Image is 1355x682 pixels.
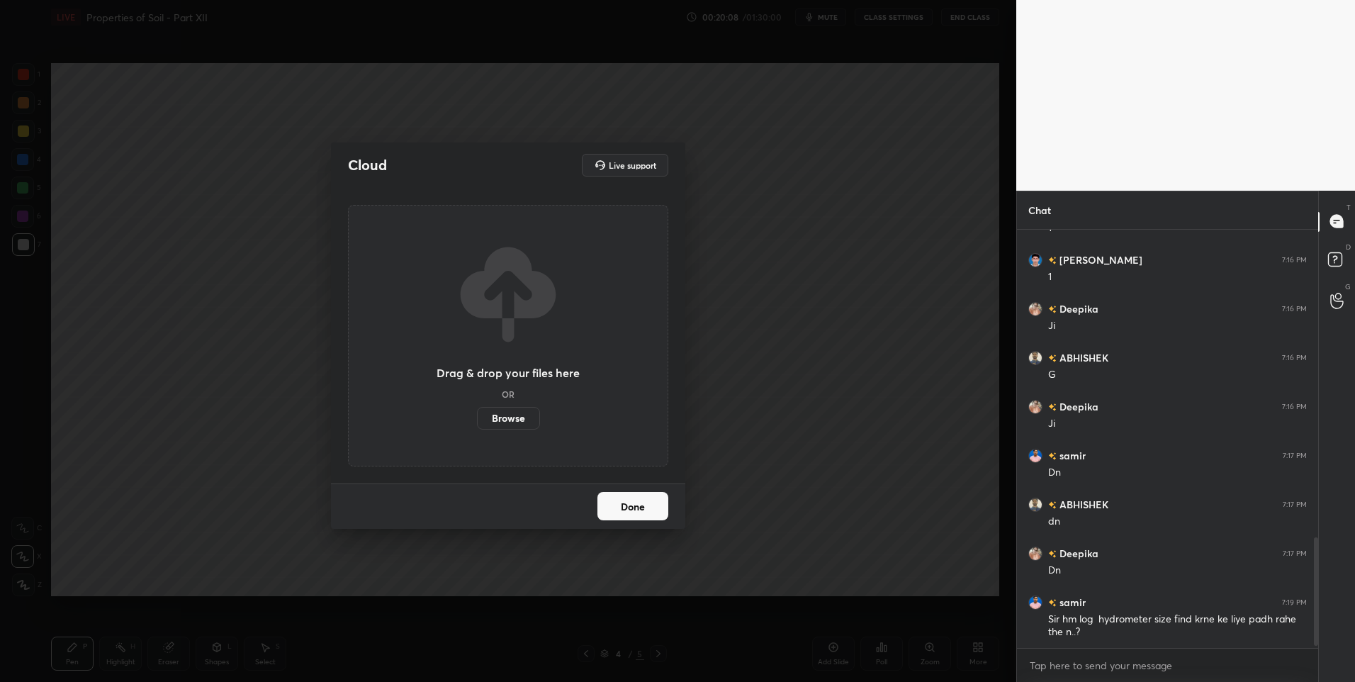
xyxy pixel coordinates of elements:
img: no-rating-badge.077c3623.svg [1048,501,1057,509]
img: no-rating-badge.077c3623.svg [1048,257,1057,264]
h2: Cloud [348,156,387,174]
h6: ABHISHEK [1057,350,1108,365]
div: Dn [1048,564,1307,578]
div: dn [1048,515,1307,529]
img: c14c019b8a2646dab65fb16bba351c4d.jpg [1028,448,1042,462]
div: Dn [1048,466,1307,480]
img: no-rating-badge.077c3623.svg [1048,354,1057,362]
div: Ji [1048,319,1307,333]
img: no-rating-badge.077c3623.svg [1048,599,1057,607]
div: 1 [1048,270,1307,284]
div: Sir hm log hydrometer size find krne ke liye padh rahe the n..? [1048,613,1307,639]
div: Ji [1048,417,1307,431]
img: c14c019b8a2646dab65fb16bba351c4d.jpg [1028,595,1042,609]
p: G [1345,281,1351,292]
h5: OR [502,390,515,398]
p: Chat [1017,191,1062,229]
div: G [1048,368,1307,382]
h5: Live support [609,161,656,169]
h6: Deepika [1057,546,1098,561]
img: 51598d9d08a5417698366b323d63f9d4.jpg [1028,546,1042,560]
img: e6014d4017c3478a8bc727f8de9f7bcc.jpg [1028,497,1042,511]
div: 1 [1048,221,1307,235]
img: 51598d9d08a5417698366b323d63f9d4.jpg [1028,399,1042,413]
h6: [PERSON_NAME] [1057,252,1142,267]
h6: samir [1057,595,1086,610]
h6: ABHISHEK [1057,497,1108,512]
div: 7:16 PM [1282,304,1307,313]
h3: Drag & drop your files here [437,367,580,379]
div: 7:17 PM [1283,500,1307,508]
div: 7:19 PM [1282,598,1307,606]
img: d21da94f15524644afd49c500b763883.23113454_3 [1028,252,1042,267]
img: no-rating-badge.077c3623.svg [1048,306,1057,313]
div: 7:16 PM [1282,255,1307,264]
div: 7:16 PM [1282,353,1307,362]
div: 7:17 PM [1283,549,1307,557]
p: D [1346,242,1351,252]
div: 7:16 PM [1282,402,1307,410]
h6: Deepika [1057,399,1098,414]
img: no-rating-badge.077c3623.svg [1048,550,1057,558]
img: 51598d9d08a5417698366b323d63f9d4.jpg [1028,301,1042,315]
div: 7:17 PM [1283,451,1307,459]
img: no-rating-badge.077c3623.svg [1048,452,1057,460]
img: no-rating-badge.077c3623.svg [1048,403,1057,411]
div: grid [1017,230,1318,648]
h6: Deepika [1057,301,1098,316]
p: T [1346,202,1351,213]
h6: samir [1057,448,1086,463]
img: e6014d4017c3478a8bc727f8de9f7bcc.jpg [1028,350,1042,364]
button: Done [597,492,668,520]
